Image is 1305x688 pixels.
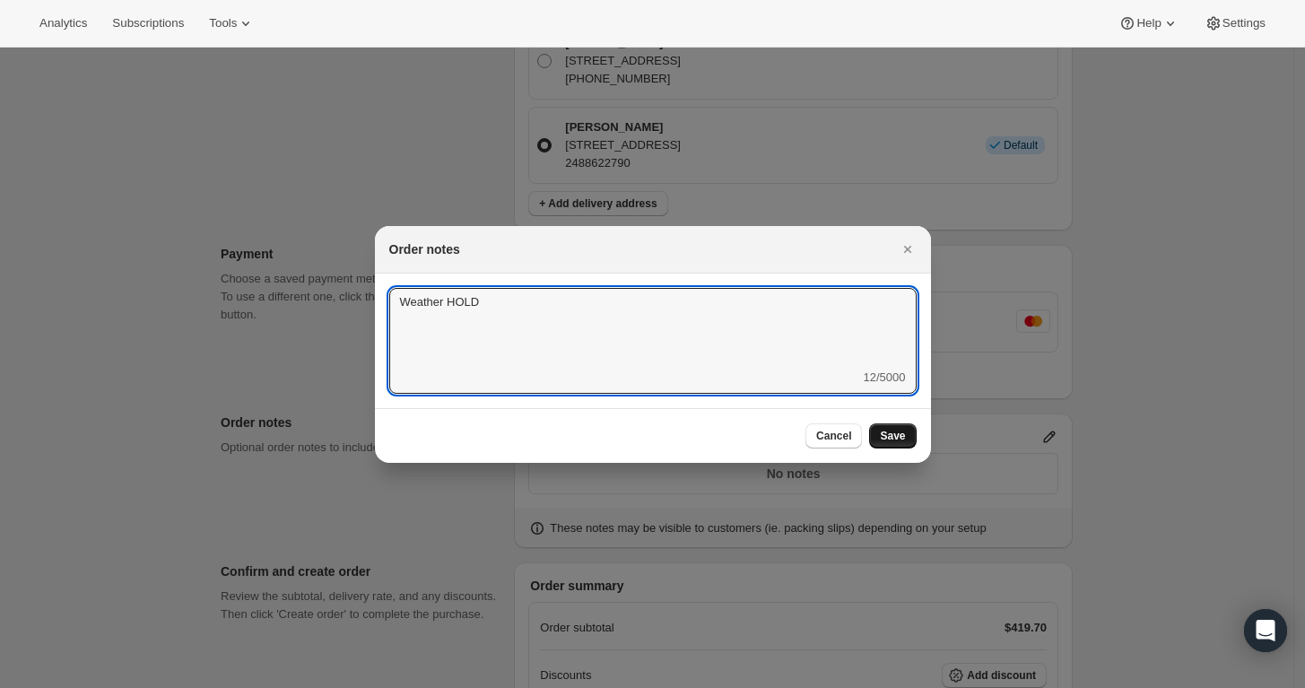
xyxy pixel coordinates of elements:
[389,288,917,369] textarea: Weather HOLD
[1194,11,1276,36] button: Settings
[895,237,920,262] button: Close
[112,16,184,30] span: Subscriptions
[880,429,905,443] span: Save
[1244,609,1287,652] div: Open Intercom Messenger
[1136,16,1161,30] span: Help
[209,16,237,30] span: Tools
[198,11,265,36] button: Tools
[101,11,195,36] button: Subscriptions
[869,423,916,449] button: Save
[29,11,98,36] button: Analytics
[1222,16,1266,30] span: Settings
[1108,11,1189,36] button: Help
[816,429,851,443] span: Cancel
[389,240,460,258] h2: Order notes
[39,16,87,30] span: Analytics
[805,423,862,449] button: Cancel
